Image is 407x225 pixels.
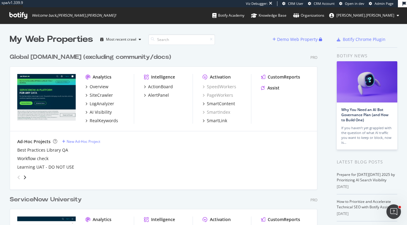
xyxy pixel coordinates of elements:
a: CRM User [282,1,303,6]
span: CRM Account [314,1,335,6]
div: Botify news [337,52,397,59]
a: Prepare for [DATE][DATE] 2025 by Prioritizing AI Search Visibility [337,172,395,183]
div: Activation [210,74,231,80]
div: Assist [267,85,280,91]
div: ServiceNow University [10,195,82,204]
a: Why You Need an AI Bot Governance Plan (and How to Build One) [341,107,389,123]
a: Best Practices Library QA [17,147,68,153]
span: CRM User [288,1,303,6]
button: Most recent crawl [98,35,144,44]
a: Demo Web Property [273,37,319,42]
a: Overview [85,84,108,90]
a: SmartLink [203,118,227,124]
a: AlertPanel [144,92,169,98]
div: LogAnalyzer [90,101,114,107]
div: Organizations [293,12,324,18]
a: Knowledge Base [251,7,286,24]
div: Overview [90,84,108,90]
a: SmartIndex [203,109,230,115]
a: Learning UAT - DO NOT USE [17,164,74,170]
a: RealKeywords [85,118,118,124]
a: PageWorkers [203,92,233,98]
div: Activation [210,217,231,223]
a: AI Visibility [85,109,112,115]
a: Global [DOMAIN_NAME] (excluding community/docs) [10,53,174,62]
span: Open in dev [345,1,364,6]
div: AlertPanel [148,92,169,98]
span: Welcome back, [PERSON_NAME].[PERSON_NAME] ! [32,13,116,18]
iframe: Intercom live chat [386,204,401,219]
a: ServiceNow University [10,195,84,204]
div: angle-right [23,174,27,180]
div: Analytics [93,74,111,80]
a: New Ad-Hoc Project [62,139,100,144]
div: Knowledge Base [251,12,286,18]
a: How to Prioritize and Accelerate Technical SEO with Botify Assist [337,199,391,210]
div: My Web Properties [10,33,93,45]
div: Intelligence [151,74,175,80]
div: Intelligence [151,217,175,223]
div: Viz Debugger: [246,1,268,6]
a: Botify Academy [212,7,244,24]
div: [DATE] [337,211,397,217]
div: Ad-Hoc Projects [17,139,51,145]
div: RealKeywords [90,118,118,124]
div: Global [DOMAIN_NAME] (excluding community/docs) [10,53,171,62]
img: Why You Need an AI Bot Governance Plan (and How to Build One) [337,61,397,102]
a: LogAnalyzer [85,101,114,107]
div: SmartLink [207,118,227,124]
div: Botify Academy [212,12,244,18]
a: Workflow check [17,156,48,162]
div: CustomReports [268,217,300,223]
a: Botify Chrome Plugin [337,36,385,42]
div: Analytics [93,217,111,223]
a: SmartContent [203,101,235,107]
input: Search [148,34,215,45]
div: Pro [310,55,317,60]
a: ActionBoard [144,84,173,90]
a: SpeedWorkers [203,84,236,90]
div: AI Visibility [90,109,112,115]
a: Admin Page [369,1,393,6]
div: If you haven’t yet grappled with the question of what AI traffic you want to keep or block, now is… [341,126,393,145]
div: Pro [310,197,317,203]
div: [DATE] [337,184,397,190]
div: CustomReports [268,74,300,80]
div: SmartContent [207,101,235,107]
button: Demo Web Property [273,35,319,44]
span: Admin Page [375,1,393,6]
img: servicenow.com [17,74,76,121]
a: CRM Account [308,1,335,6]
div: angle-left [15,173,23,182]
a: Organizations [293,7,324,24]
a: CustomReports [261,74,300,80]
a: Open in dev [339,1,364,6]
div: SiteCrawler [90,92,113,98]
div: Latest Blog Posts [337,159,397,165]
div: Botify Chrome Plugin [343,36,385,42]
a: Assist [261,85,280,91]
div: Most recent crawl [106,38,136,41]
div: Demo Web Property [277,36,318,42]
div: ActionBoard [148,84,173,90]
button: [PERSON_NAME].[PERSON_NAME] [324,11,404,20]
div: New Ad-Hoc Project [67,139,100,144]
a: CustomReports [261,217,300,223]
span: heidi.noonan [336,13,394,18]
a: SiteCrawler [85,92,113,98]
